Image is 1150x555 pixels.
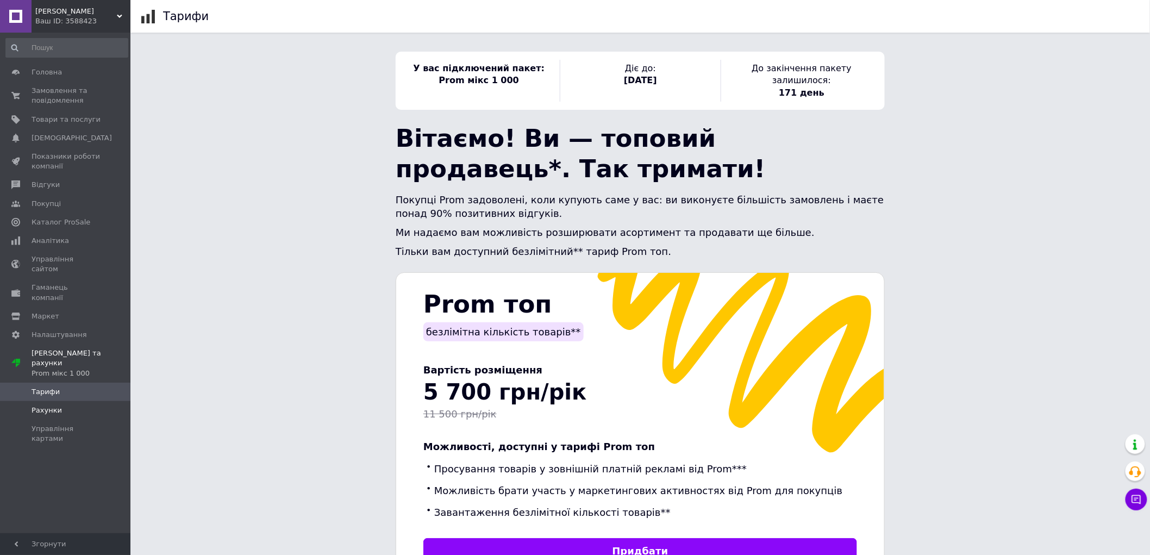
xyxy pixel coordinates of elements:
[423,408,497,420] span: 11 500 грн/рік
[624,75,657,85] span: [DATE]
[434,507,671,518] span: Завантаження безлімітної кількості товарів**
[423,379,586,404] span: 5 700 грн/рік
[426,326,581,338] span: безлімітна кількість товарів**
[32,311,59,321] span: Маркет
[32,152,101,171] span: Показники роботи компанії
[32,133,112,143] span: [DEMOGRAPHIC_DATA]
[1126,489,1147,510] button: Чат з покупцем
[752,63,852,85] span: До закінчення пакету залишилося:
[32,348,130,378] span: [PERSON_NAME] та рахунки
[32,330,87,340] span: Налаштування
[32,283,101,302] span: Гаманець компанії
[32,115,101,124] span: Товари та послуги
[423,290,552,319] span: Prom топ
[779,88,824,98] span: 171 день
[423,441,655,452] span: Можливості, доступні у тарифі Prom топ
[35,7,117,16] span: Fistashka
[35,16,130,26] div: Ваш ID: 3588423
[32,86,101,105] span: Замовлення та повідомлення
[439,75,519,85] span: Prom мікс 1 000
[32,424,101,444] span: Управління картами
[423,364,542,376] span: Вартість розміщення
[32,67,62,77] span: Головна
[32,254,101,274] span: Управління сайтом
[414,63,545,73] span: У вас підключений пакет:
[32,180,60,190] span: Відгуки
[32,217,90,227] span: Каталог ProSale
[32,406,62,415] span: Рахунки
[32,369,130,378] div: Prom мікс 1 000
[396,246,671,257] span: Тільки вам доступний безлімітний** тариф Prom топ.
[396,194,884,219] span: Покупці Prom задоволені, коли купують саме у вас: ви виконуєте більшість замовлень і маєте понад ...
[163,10,209,23] h1: Тарифи
[434,485,842,496] span: Можливість брати участь у маркетингових активностях від Prom для покупців
[560,60,721,102] div: Діє до:
[434,463,747,475] span: Просування товарів у зовнішній платній рекламі від Prom***
[5,38,128,58] input: Пошук
[396,227,815,238] span: Ми надаємо вам можливість розширювати асортимент та продавати ще більше.
[396,124,765,183] span: Вітаємо! Ви — топовий продавець*. Так тримати!
[32,387,60,397] span: Тарифи
[32,236,69,246] span: Аналітика
[32,199,61,209] span: Покупці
